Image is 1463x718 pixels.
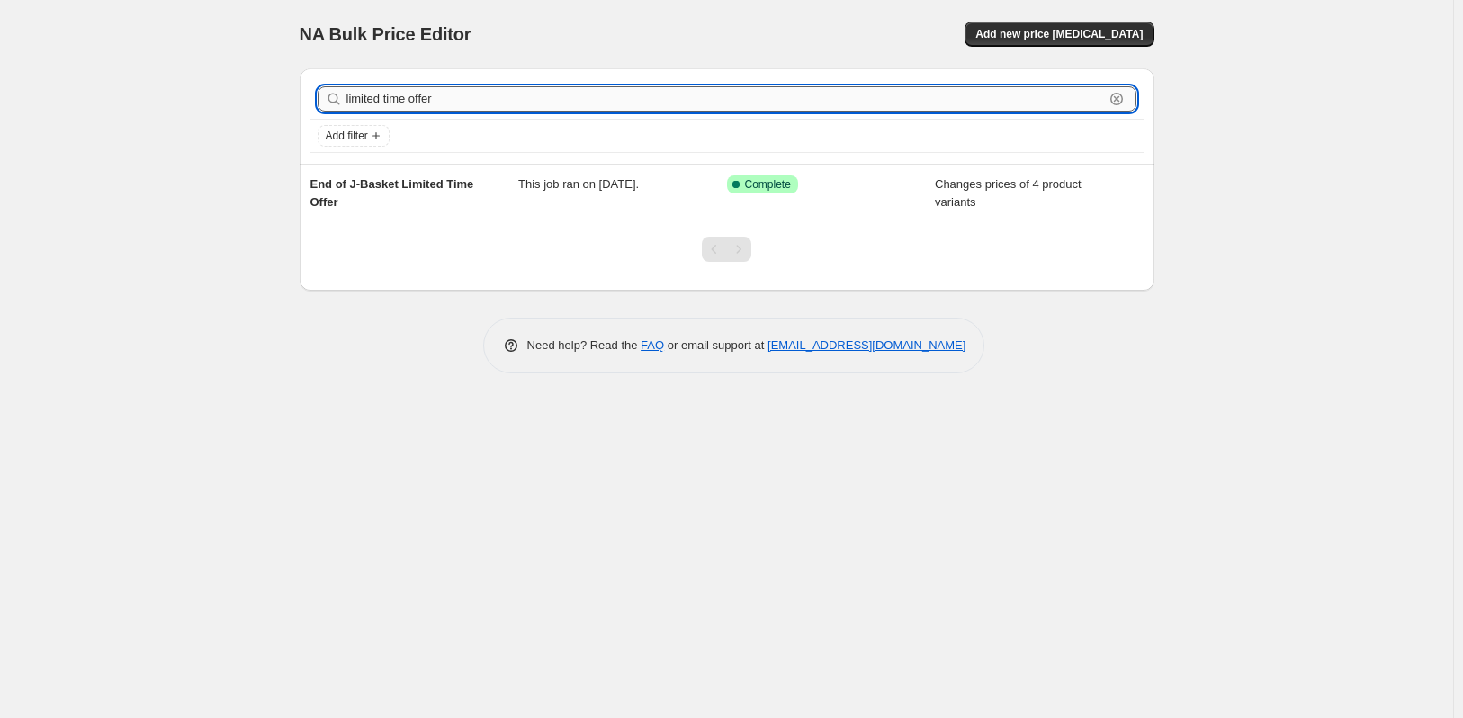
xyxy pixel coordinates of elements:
[518,177,639,191] span: This job ran on [DATE].
[664,338,767,352] span: or email support at
[965,22,1153,47] button: Add new price [MEDICAL_DATA]
[527,338,642,352] span: Need help? Read the
[702,237,751,262] nav: Pagination
[326,129,368,143] span: Add filter
[935,177,1082,209] span: Changes prices of 4 product variants
[767,338,965,352] a: [EMAIL_ADDRESS][DOMAIN_NAME]
[300,24,471,44] span: NA Bulk Price Editor
[310,177,474,209] span: End of J-Basket Limited Time Offer
[641,338,664,352] a: FAQ
[1108,90,1126,108] button: Clear
[975,27,1143,41] span: Add new price [MEDICAL_DATA]
[745,177,791,192] span: Complete
[318,125,390,147] button: Add filter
